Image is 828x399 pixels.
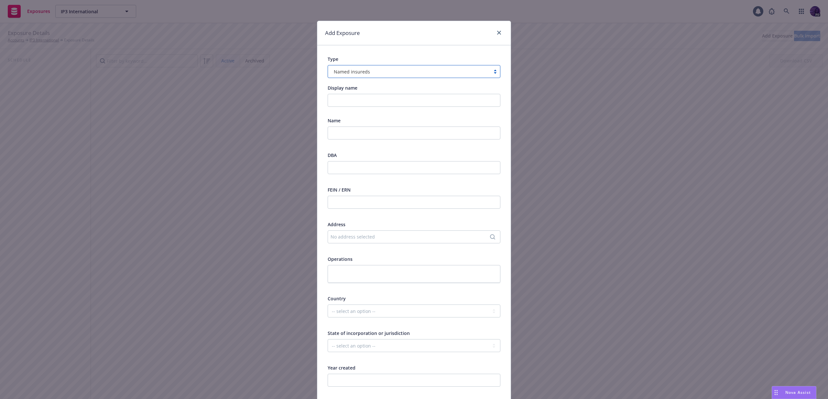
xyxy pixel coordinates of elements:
[328,295,346,302] span: Country
[328,221,345,227] span: Address
[490,234,495,239] svg: Search
[328,330,410,336] span: State of incorporation or jurisdiction
[328,152,337,158] span: DBA
[331,68,487,75] span: Named insureds
[772,386,780,399] div: Drag to move
[328,256,353,262] span: Operations
[328,187,351,193] span: FEIN / ERN
[328,117,341,124] span: Name
[328,85,357,91] span: Display name
[325,29,360,37] h1: Add Exposure
[328,365,355,371] span: Year created
[331,233,491,240] div: No address selected
[495,29,503,37] a: close
[334,68,370,75] span: Named insureds
[772,386,816,399] button: Nova Assist
[328,56,338,62] span: Type
[785,390,811,395] span: Nova Assist
[328,230,500,243] button: No address selected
